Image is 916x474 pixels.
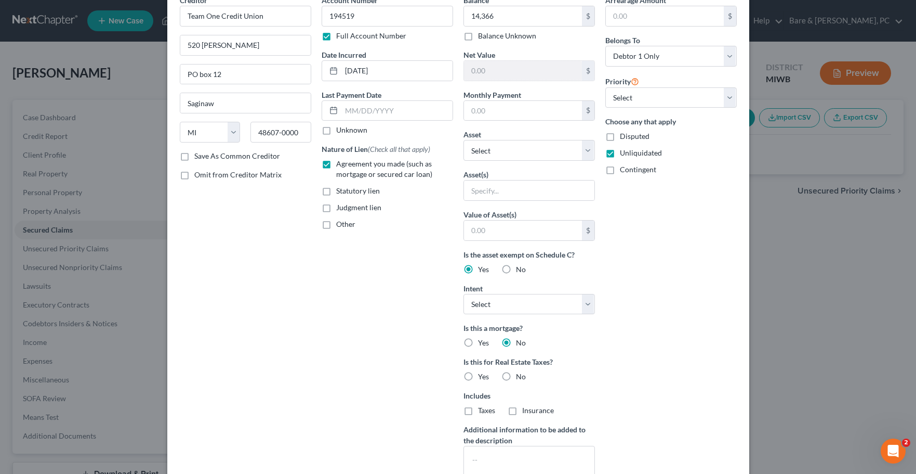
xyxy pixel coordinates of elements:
[336,203,381,212] span: Judgment lien
[478,338,489,347] span: Yes
[341,61,453,81] input: MM/DD/YYYY
[582,221,594,240] div: $
[463,424,595,446] label: Additional information to be added to the description
[478,31,536,41] label: Balance Unknown
[250,122,311,143] input: Enter zip...
[180,93,311,113] input: Enter city...
[620,148,662,157] span: Unliquidated
[463,323,595,334] label: Is this a mortgage?
[341,101,453,121] input: MM/DD/YYYY
[582,61,594,81] div: $
[522,406,554,415] span: Insurance
[463,356,595,367] label: Is this for Real Estate Taxes?
[478,406,495,415] span: Taxes
[463,249,595,260] label: Is the asset exempt on Schedule C?
[516,265,526,274] span: No
[194,170,282,179] span: Omit from Creditor Matrix
[463,169,488,180] label: Asset(s)
[322,49,366,60] label: Date Incurred
[322,144,430,155] label: Nature of Lien
[463,130,481,139] span: Asset
[605,36,640,45] span: Belongs To
[463,209,516,220] label: Value of Asset(s)
[724,6,736,26] div: $
[463,283,483,294] label: Intent
[336,31,406,41] label: Full Account Number
[368,145,430,153] span: (Check all that apply)
[464,181,594,200] input: Specify...
[194,151,280,161] label: Save As Common Creditor
[478,372,489,381] span: Yes
[463,49,495,60] label: Net Value
[582,101,594,121] div: $
[180,6,311,27] input: Search creditor by name...
[180,65,311,84] input: Apt, Suite, etc...
[322,89,381,100] label: Last Payment Date
[463,89,521,100] label: Monthly Payment
[464,101,582,121] input: 0.00
[322,6,453,27] input: --
[478,265,489,274] span: Yes
[463,390,595,401] label: Includes
[464,221,582,240] input: 0.00
[605,116,737,127] label: Choose any that apply
[582,6,594,26] div: $
[336,125,367,135] label: Unknown
[620,132,649,140] span: Disputed
[464,6,582,26] input: 0.00
[336,220,355,228] span: Other
[606,6,724,26] input: 0.00
[336,186,380,195] span: Statutory lien
[464,61,582,81] input: 0.00
[180,35,311,55] input: Enter address...
[620,165,656,174] span: Contingent
[881,439,906,464] iframe: Intercom live chat
[516,338,526,347] span: No
[605,75,639,87] label: Priority
[902,439,910,447] span: 2
[336,159,432,178] span: Agreement you made (such as mortgage or secured car loan)
[516,372,526,381] span: No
